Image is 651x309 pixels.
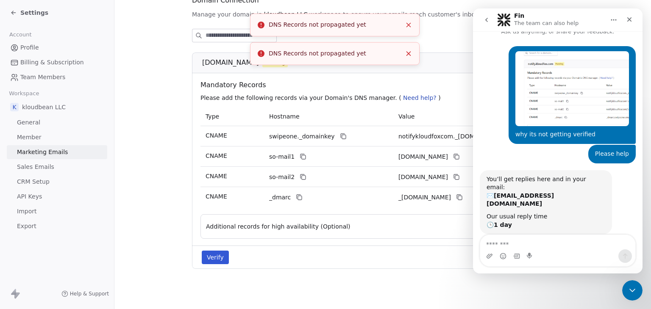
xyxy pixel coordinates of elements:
a: Help & Support [61,290,109,297]
span: Additional records for high availability (Optional) [206,222,351,231]
span: k [10,103,19,111]
span: Profile [20,43,39,52]
a: General [7,116,107,130]
button: Close toast [403,19,414,30]
a: Settings [10,8,48,17]
span: Hostname [269,113,300,120]
span: customer's inboxes, boosting engagement [428,10,554,19]
span: Need help? [403,94,437,101]
a: API Keys [7,190,107,204]
span: notifykloudfoxcom._domainkey.swipeone.email [398,132,508,141]
p: Type [206,112,259,121]
span: notifykloudfoxcom1.swipeone.email [398,152,448,161]
span: Export [17,222,36,231]
span: so-mail1 [269,152,295,161]
span: _dmarc.swipeone.email [398,193,451,202]
span: _dmarc [269,193,291,202]
a: CRM Setup [7,175,107,189]
a: Import [7,204,107,218]
div: DNS Records not propagated yet [269,49,401,58]
div: DNS Records not propagated yet [269,20,401,29]
span: Import [17,207,36,216]
a: Member [7,130,107,144]
span: Workspace [6,87,43,100]
button: Close toast [403,48,414,59]
span: [DOMAIN_NAME] [202,58,259,68]
span: API Keys [17,192,42,201]
span: Manage your domain in [192,10,262,19]
span: CNAME [206,152,227,159]
span: kloudbean LLC [22,103,66,111]
a: Export [7,219,107,233]
span: Marketing Emails [17,148,68,157]
span: Value [398,113,415,120]
span: so-mail2 [269,173,295,182]
span: Billing & Subscription [20,58,84,67]
a: Team Members [7,70,107,84]
span: Account [6,28,35,41]
span: General [17,118,40,127]
a: Marketing Emails [7,145,107,159]
span: Team Members [20,73,65,82]
span: CNAME [206,132,227,139]
span: Member [17,133,42,142]
iframe: Intercom live chat [473,8,643,273]
button: Additional records for high availability (Optional)Recommended [206,221,559,232]
span: CNAME [206,193,227,200]
span: Mandatory Records [200,80,568,90]
button: Verify [202,251,229,264]
a: Sales Emails [7,160,107,174]
iframe: Intercom live chat [622,280,643,301]
p: Please add the following records via your Domain's DNS manager. ( ) [200,94,568,102]
span: CRM Setup [17,177,50,186]
a: Profile [7,41,107,55]
span: swipeone._domainkey [269,132,335,141]
span: Settings [20,8,48,17]
span: CNAME [206,173,227,179]
span: Sales Emails [17,163,54,171]
a: Billing & Subscription [7,55,107,69]
span: Help & Support [70,290,109,297]
span: notifykloudfoxcom2.swipeone.email [398,173,448,182]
